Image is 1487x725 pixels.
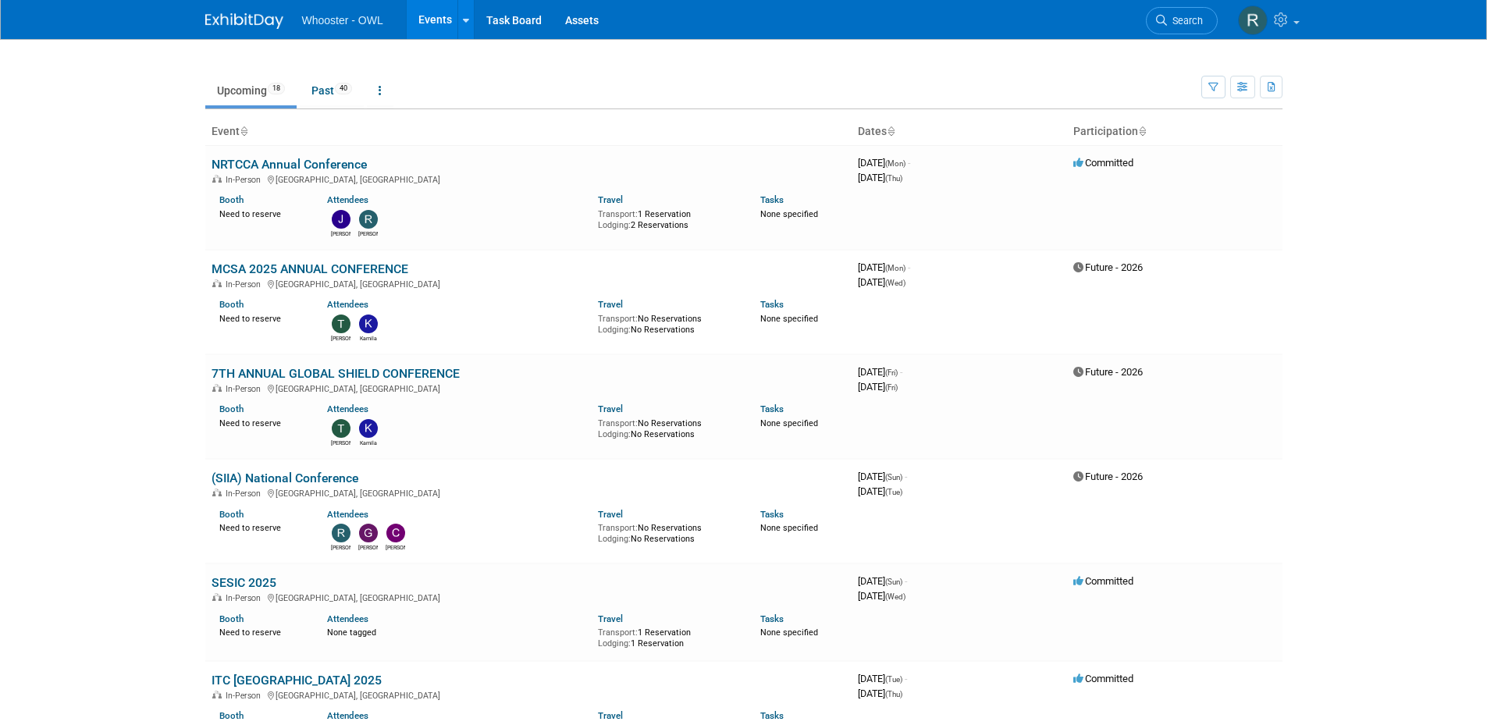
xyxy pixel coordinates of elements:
span: [DATE] [858,575,907,587]
span: - [908,261,910,273]
a: Sort by Start Date [887,125,895,137]
span: Future - 2026 [1073,261,1143,273]
span: In-Person [226,593,265,603]
span: Search [1167,15,1203,27]
a: Attendees [327,299,368,310]
a: SESIC 2025 [212,575,276,590]
img: In-Person Event [212,175,222,183]
a: Attendees [327,194,368,205]
a: MCSA 2025 ANNUAL CONFERENCE [212,261,408,276]
span: [DATE] [858,381,898,393]
span: Transport: [598,523,638,533]
div: Robert Dugan [358,229,378,238]
span: [DATE] [858,157,910,169]
span: 40 [335,83,352,94]
div: Travis Dykes [331,333,350,343]
div: Clare Louise Southcombe [386,542,405,552]
a: Tasks [760,194,784,205]
span: [DATE] [858,688,902,699]
span: (Fri) [885,383,898,392]
span: Transport: [598,627,638,638]
span: - [908,157,910,169]
img: Kamila Castaneda [359,419,378,438]
div: None tagged [327,624,586,638]
span: (Wed) [885,592,905,601]
a: Tasks [760,710,784,721]
a: Travel [598,710,623,721]
span: In-Person [226,489,265,499]
a: Booth [219,194,244,205]
img: In-Person Event [212,593,222,601]
div: Need to reserve [219,206,304,220]
span: Committed [1073,157,1133,169]
span: [DATE] [858,590,905,602]
span: [DATE] [858,673,907,684]
a: 7TH ANNUAL GLOBAL SHIELD CONFERENCE [212,366,460,381]
div: Gary LaFond [358,542,378,552]
img: In-Person Event [212,384,222,392]
a: Tasks [760,509,784,520]
span: In-Person [226,384,265,394]
a: Travel [598,613,623,624]
a: NRTCCA Annual Conference [212,157,367,172]
img: In-Person Event [212,279,222,287]
a: Attendees [327,710,368,721]
span: Lodging: [598,325,631,335]
span: None specified [760,627,818,638]
img: In-Person Event [212,489,222,496]
img: Kamila Castaneda [359,315,378,333]
span: - [905,673,907,684]
a: Travel [598,299,623,310]
span: (Tue) [885,488,902,496]
span: - [905,575,907,587]
div: [GEOGRAPHIC_DATA], [GEOGRAPHIC_DATA] [212,382,845,394]
span: Transport: [598,314,638,324]
img: Gary LaFond [359,524,378,542]
div: Richard Spradley [331,542,350,552]
span: (Wed) [885,279,905,287]
a: Sort by Event Name [240,125,247,137]
div: James Justus [331,229,350,238]
span: (Thu) [885,690,902,698]
div: No Reservations No Reservations [598,520,737,544]
div: [GEOGRAPHIC_DATA], [GEOGRAPHIC_DATA] [212,688,845,701]
img: James Justus [332,210,350,229]
th: Participation [1067,119,1282,145]
span: None specified [760,314,818,324]
span: None specified [760,209,818,219]
span: (Mon) [885,264,905,272]
img: Clare Louise Southcombe [386,524,405,542]
div: [GEOGRAPHIC_DATA], [GEOGRAPHIC_DATA] [212,486,845,499]
a: Booth [219,299,244,310]
a: Booth [219,613,244,624]
img: Robert Dugan [1238,5,1268,35]
div: Kamila Castaneda [358,438,378,447]
span: (Fri) [885,368,898,377]
span: [DATE] [858,485,902,497]
img: Richard Spradley [332,524,350,542]
a: Tasks [760,299,784,310]
span: Whooster - OWL [302,14,383,27]
a: Travel [598,509,623,520]
span: In-Person [226,691,265,701]
span: Transport: [598,209,638,219]
img: ExhibitDay [205,13,283,29]
span: In-Person [226,279,265,290]
a: (SIIA) National Conference [212,471,358,485]
div: 1 Reservation 1 Reservation [598,624,737,649]
a: Attendees [327,509,368,520]
span: Future - 2026 [1073,471,1143,482]
a: Attendees [327,613,368,624]
span: - [900,366,902,378]
span: (Mon) [885,159,905,168]
span: Lodging: [598,429,631,439]
div: Need to reserve [219,520,304,534]
img: Travis Dykes [332,315,350,333]
div: Need to reserve [219,415,304,429]
span: In-Person [226,175,265,185]
span: [DATE] [858,276,905,288]
div: [GEOGRAPHIC_DATA], [GEOGRAPHIC_DATA] [212,591,845,603]
a: Attendees [327,403,368,414]
a: Booth [219,403,244,414]
a: ITC [GEOGRAPHIC_DATA] 2025 [212,673,382,688]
